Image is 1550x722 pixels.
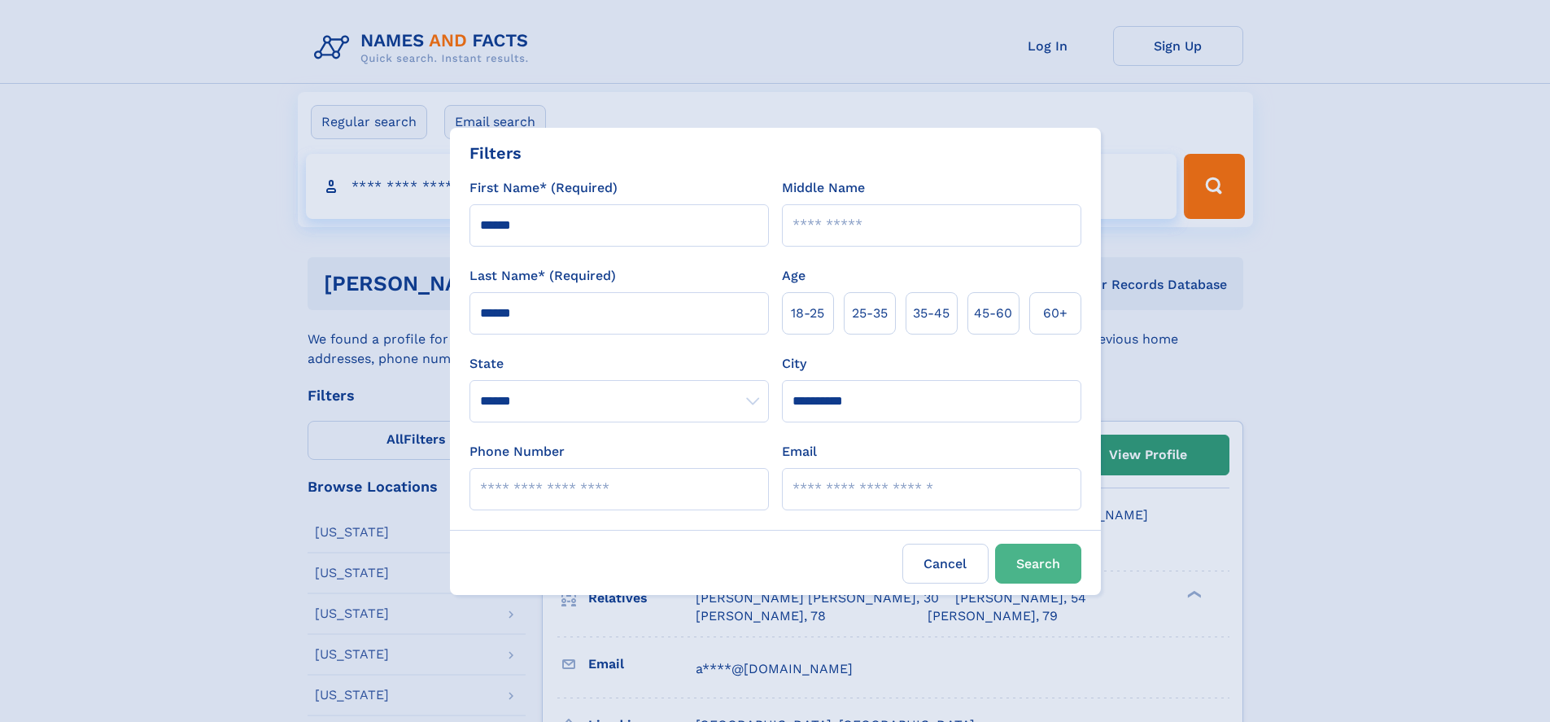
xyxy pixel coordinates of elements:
span: 60+ [1043,304,1068,323]
span: 45‑60 [974,304,1012,323]
label: Age [782,266,806,286]
label: State [469,354,769,374]
label: Cancel [902,544,989,584]
label: Last Name* (Required) [469,266,616,286]
label: Email [782,442,817,462]
button: Search [995,544,1081,584]
label: First Name* (Required) [469,178,618,198]
label: Phone Number [469,442,565,462]
span: 25‑35 [852,304,888,323]
span: 18‑25 [791,304,824,323]
label: City [782,354,806,374]
div: Filters [469,141,522,165]
label: Middle Name [782,178,865,198]
span: 35‑45 [913,304,950,323]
